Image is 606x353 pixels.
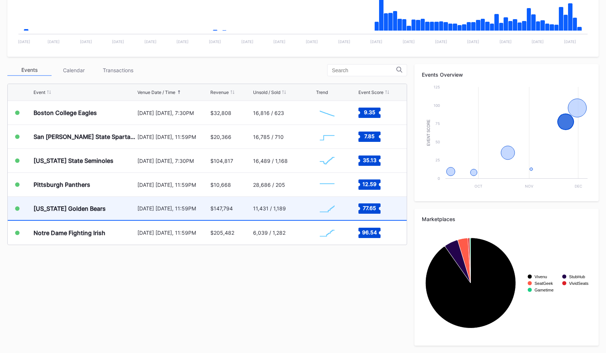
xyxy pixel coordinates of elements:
[316,90,328,95] div: Trend
[434,85,440,89] text: 125
[112,39,124,44] text: [DATE]
[532,39,544,44] text: [DATE]
[306,39,318,44] text: [DATE]
[363,157,376,163] text: 35.13
[137,158,209,164] div: [DATE] [DATE], 7:30PM
[363,205,376,211] text: 77.65
[210,134,231,140] div: $20,366
[435,140,440,144] text: 50
[316,151,338,170] svg: Chart title
[500,39,512,44] text: [DATE]
[362,181,376,187] text: 12.59
[34,229,105,237] div: Notre Dame Fighting Irish
[137,134,209,140] div: [DATE] [DATE], 11:59PM
[253,230,286,236] div: 6,039 / 1,282
[137,205,209,212] div: [DATE] [DATE], 11:59PM
[535,281,553,286] text: SeatGeek
[422,216,591,222] div: Marketplaces
[34,181,90,188] div: Pittsburgh Panthers
[434,103,440,108] text: 100
[364,109,375,115] text: 9.35
[316,104,338,122] svg: Chart title
[253,90,280,95] div: Unsold / Sold
[316,199,338,218] svg: Chart title
[96,64,140,76] div: Transactions
[358,90,383,95] div: Event Score
[48,39,60,44] text: [DATE]
[210,205,233,212] div: $147,794
[34,90,45,95] div: Event
[575,184,582,188] text: Dec
[253,182,285,188] div: 28,686 / 205
[137,230,209,236] div: [DATE] [DATE], 11:59PM
[253,110,284,116] div: 16,816 / 623
[80,39,92,44] text: [DATE]
[435,39,447,44] text: [DATE]
[34,109,97,116] div: Boston College Eagles
[362,229,377,235] text: 96.54
[144,39,157,44] text: [DATE]
[137,90,175,95] div: Venue Date / Time
[422,228,591,338] svg: Chart title
[435,158,440,162] text: 25
[564,39,576,44] text: [DATE]
[422,71,591,78] div: Events Overview
[316,127,338,146] svg: Chart title
[137,110,209,116] div: [DATE] [DATE], 7:30PM
[435,121,440,126] text: 75
[535,275,547,279] text: Vivenu
[438,176,440,181] text: 0
[210,158,233,164] div: $104,817
[137,182,209,188] div: [DATE] [DATE], 11:59PM
[209,39,221,44] text: [DATE]
[569,281,589,286] text: VividSeats
[403,39,415,44] text: [DATE]
[210,230,234,236] div: $205,482
[316,224,338,242] svg: Chart title
[332,67,396,73] input: Search
[338,39,350,44] text: [DATE]
[253,205,286,212] div: 11,431 / 1,189
[525,184,533,188] text: Nov
[210,110,231,116] div: $32,808
[34,205,106,212] div: [US_STATE] Golden Bears
[427,119,431,146] text: Event Score
[316,175,338,194] svg: Chart title
[176,39,189,44] text: [DATE]
[253,134,284,140] div: 16,785 / 710
[34,157,113,164] div: [US_STATE] State Seminoles
[253,158,288,164] div: 16,489 / 1,168
[467,39,479,44] text: [DATE]
[569,275,585,279] text: StubHub
[370,39,382,44] text: [DATE]
[34,133,136,140] div: San [PERSON_NAME] State Spartans
[241,39,253,44] text: [DATE]
[535,288,554,292] text: Gametime
[474,184,482,188] text: Oct
[364,133,375,139] text: 7.85
[210,182,231,188] div: $10,668
[422,83,591,194] svg: Chart title
[52,64,96,76] div: Calendar
[7,64,52,76] div: Events
[210,90,229,95] div: Revenue
[18,39,30,44] text: [DATE]
[273,39,286,44] text: [DATE]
